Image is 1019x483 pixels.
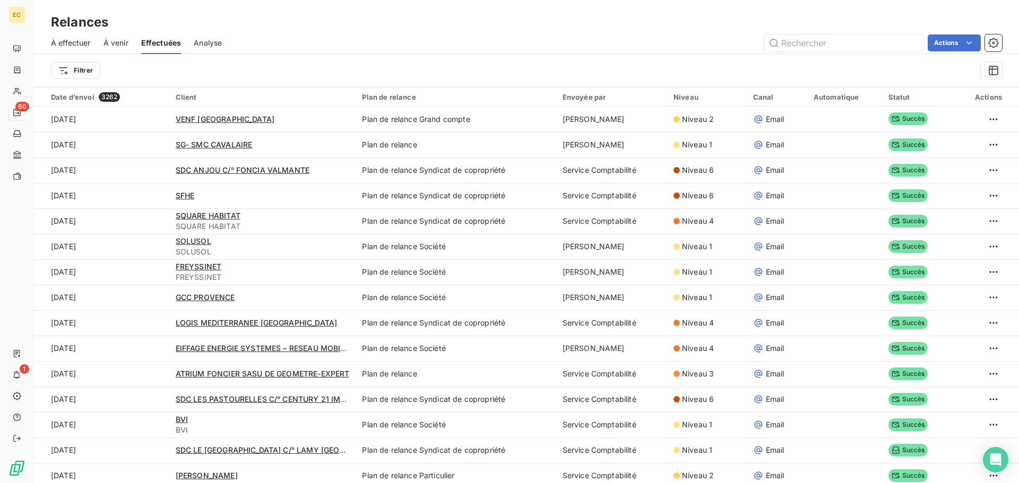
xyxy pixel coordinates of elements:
[34,285,169,310] td: [DATE]
[766,368,784,379] span: Email
[103,38,128,48] span: À venir
[766,267,784,277] span: Email
[766,216,784,226] span: Email
[176,93,197,101] span: Client
[34,183,169,208] td: [DATE]
[753,93,801,101] div: Canal
[888,189,928,202] span: Succès
[888,291,928,304] span: Succès
[766,343,784,354] span: Email
[888,342,928,355] span: Succès
[888,367,928,380] span: Succès
[176,211,240,220] span: SQUARE HABITAT
[356,336,556,361] td: Plan de relance Société
[99,92,120,102] span: 3262
[34,132,169,157] td: [DATE]
[34,310,169,336] td: [DATE]
[8,460,25,477] img: Logo LeanPay
[356,412,556,437] td: Plan de relance Société
[766,318,784,328] span: Email
[356,132,556,157] td: Plan de relance
[682,292,712,303] span: Niveau 1
[15,102,29,111] span: 60
[556,259,667,285] td: [PERSON_NAME]
[176,221,350,232] span: SQUARE HABITAT
[34,208,169,234] td: [DATE]
[766,241,784,252] span: Email
[176,247,350,257] span: SOLUSOL
[176,293,235,302] span: GCC PROVENCE
[34,259,169,285] td: [DATE]
[766,139,784,150] span: Email
[928,34,981,51] button: Actions
[356,437,556,463] td: Plan de relance Syndicat de copropriété
[888,444,928,456] span: Succès
[766,394,784,405] span: Email
[682,267,712,277] span: Niveau 1
[8,6,25,23] div: EC
[682,114,714,125] span: Niveau 2
[34,387,169,412] td: [DATE]
[556,107,667,132] td: [PERSON_NAME]
[888,469,928,482] span: Succès
[176,471,238,480] span: [PERSON_NAME]
[766,114,784,125] span: Email
[983,447,1008,472] div: Open Intercom Messenger
[888,164,928,177] span: Succès
[34,437,169,463] td: [DATE]
[814,93,876,101] div: Automatique
[176,115,274,124] span: VENF [GEOGRAPHIC_DATA]
[356,259,556,285] td: Plan de relance Société
[176,140,253,149] span: SG- SMC CAVALAIRE
[34,336,169,361] td: [DATE]
[682,419,712,430] span: Niveau 1
[176,445,398,454] span: SDC LE [GEOGRAPHIC_DATA] C/° LAMY [GEOGRAPHIC_DATA]
[176,236,211,245] span: SOLUSOL
[51,92,163,102] div: Date d’envoi
[556,437,667,463] td: Service Comptabilité
[682,318,714,328] span: Niveau 4
[356,361,556,387] td: Plan de relance
[176,344,367,353] span: EIFFAGE ENERGIE SYSTEMES – RESEAU MOBILE SUD
[176,165,309,174] span: SDC ANJOU C/° FONCIA VALMANTE
[141,38,182,48] span: Effectuées
[34,157,169,183] td: [DATE]
[563,93,661,101] div: Envoyée par
[20,364,29,374] span: 1
[888,138,928,151] span: Succès
[176,272,350,283] span: FREYSSINET
[176,425,350,435] span: BVI
[682,241,712,252] span: Niveau 1
[888,317,928,329] span: Succès
[888,418,928,431] span: Succès
[682,165,714,175] span: Niveau 6
[51,62,100,79] button: Filtrer
[766,190,784,201] span: Email
[556,132,667,157] td: [PERSON_NAME]
[176,394,353,403] span: SDC LES PASTOURELLES C/° CENTURY 21 IMMO
[176,262,222,271] span: FREYSSINET
[961,93,1002,101] div: Actions
[176,415,188,424] span: BVI
[194,38,222,48] span: Analyse
[362,93,549,101] div: Plan de relance
[682,394,714,405] span: Niveau 6
[682,216,714,226] span: Niveau 4
[356,157,556,183] td: Plan de relance Syndicat de copropriété
[888,266,928,278] span: Succès
[34,234,169,259] td: [DATE]
[556,310,667,336] td: Service Comptabilité
[556,234,667,259] td: [PERSON_NAME]
[766,445,784,455] span: Email
[356,107,556,132] td: Plan de relance Grand compte
[888,240,928,253] span: Succès
[556,157,667,183] td: Service Comptabilité
[682,343,714,354] span: Niveau 4
[673,93,740,101] div: Niveau
[556,336,667,361] td: [PERSON_NAME]
[766,470,784,481] span: Email
[356,310,556,336] td: Plan de relance Syndicat de copropriété
[888,215,928,227] span: Succès
[764,34,923,51] input: Rechercher
[51,13,108,32] h3: Relances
